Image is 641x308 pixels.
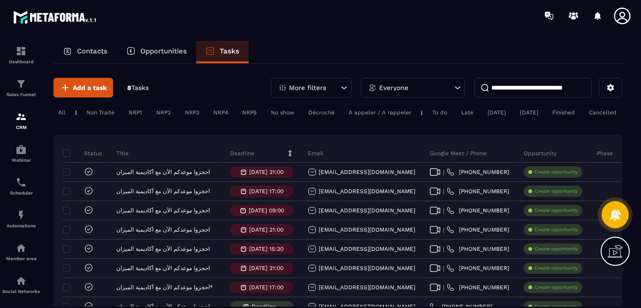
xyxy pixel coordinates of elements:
[124,107,147,118] div: NRP1
[447,226,509,233] a: [PHONE_NUMBER]
[2,59,40,64] p: Dashboard
[597,150,613,157] p: Phase
[131,84,149,91] span: Tasks
[447,188,509,195] a: [PHONE_NUMBER]
[249,246,283,252] p: [DATE] 15:30
[180,107,204,118] div: NRP3
[2,170,40,203] a: schedulerschedulerScheduler
[53,41,117,63] a: Contacts
[2,190,40,195] p: Scheduler
[13,8,98,25] img: logo
[116,150,129,157] p: Title
[548,107,580,118] div: Finished
[15,177,27,188] img: scheduler
[289,84,326,91] p: More filters
[430,150,487,157] p: Google Meet / Phone
[443,188,444,195] span: |
[15,111,27,122] img: formation
[2,125,40,130] p: CRM
[443,226,444,233] span: |
[443,265,444,272] span: |
[534,284,578,291] p: Create opportunity
[443,246,444,253] span: |
[534,246,578,252] p: Create opportunity
[344,107,416,118] div: A appeler / A rappeler
[230,150,254,157] p: Deadline
[427,107,452,118] div: To do
[457,107,478,118] div: Late
[2,104,40,137] a: formationformationCRM
[15,78,27,90] img: formation
[249,226,283,233] p: [DATE] 21:00
[534,265,578,271] p: Create opportunity
[2,235,40,268] a: automationsautomationsMember area
[534,169,578,175] p: Create opportunity
[53,107,70,118] div: All
[53,78,113,98] button: Add a task
[2,158,40,163] p: Webinar
[116,188,210,195] p: احجزوا موعدكم الآن مع أكاديمية الميزان
[237,107,261,118] div: NRP5
[127,83,149,92] p: 8
[220,47,239,55] p: Tasks
[534,207,578,214] p: Create opportunity
[447,264,509,272] a: [PHONE_NUMBER]
[249,265,283,271] p: [DATE] 21:00
[304,107,339,118] div: Décroché
[308,150,323,157] p: Email
[443,207,444,214] span: |
[249,188,283,195] p: [DATE] 17:00
[116,169,210,175] p: احجزوا موعدكم الآن مع أكاديمية الميزان
[2,289,40,294] p: Social Networks
[117,41,196,63] a: Opportunities
[2,223,40,228] p: Automations
[534,188,578,195] p: Create opportunity
[152,107,176,118] div: NRP2
[116,265,210,271] p: احجزوا موعدكم الآن مع أكاديمية الميزان
[443,284,444,291] span: |
[116,207,210,214] p: احجزوا موعدكم الآن مع أكاديمية الميزان
[2,92,40,97] p: Sales Funnel
[73,83,107,92] span: Add a task
[447,245,509,253] a: [PHONE_NUMBER]
[15,210,27,221] img: automations
[2,137,40,170] a: automationsautomationsWebinar
[249,207,284,214] p: [DATE] 09:00
[77,47,107,55] p: Contacts
[2,268,40,301] a: social-networksocial-networkSocial Networks
[15,242,27,254] img: automations
[15,144,27,155] img: automations
[196,41,249,63] a: Tasks
[116,284,213,291] p: احجزوا موعدكم الآن مع أكاديمية الميزان*
[447,207,509,214] a: [PHONE_NUMBER]
[421,109,423,116] p: |
[140,47,187,55] p: Opportunities
[65,150,102,157] p: Status
[116,226,210,233] p: احجزوا موعدكم الآن مع أكاديمية الميزان
[249,284,283,291] p: [DATE] 17:00
[379,84,408,91] p: Everyone
[515,107,543,118] div: [DATE]
[443,169,444,176] span: |
[82,107,119,118] div: Non Traité
[534,226,578,233] p: Create opportunity
[116,246,210,252] p: احجزوا موعدكم الآن مع أكاديمية الميزان
[524,150,557,157] p: Opportunity
[483,107,511,118] div: [DATE]
[2,256,40,261] p: Member area
[15,45,27,57] img: formation
[266,107,299,118] div: No show
[75,109,77,116] p: |
[447,284,509,291] a: [PHONE_NUMBER]
[2,203,40,235] a: automationsautomationsAutomations
[2,38,40,71] a: formationformationDashboard
[209,107,233,118] div: NRP4
[447,168,509,176] a: [PHONE_NUMBER]
[249,169,283,175] p: [DATE] 21:00
[584,107,621,118] div: Cancelled
[2,71,40,104] a: formationformationSales Funnel
[15,275,27,286] img: social-network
